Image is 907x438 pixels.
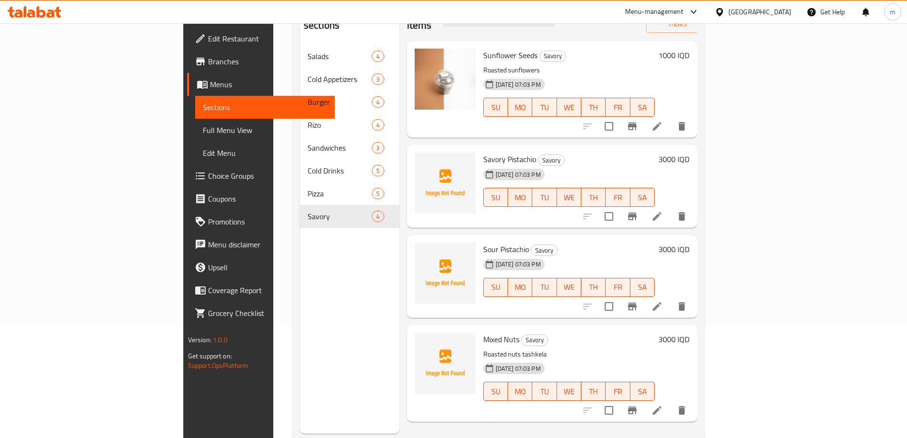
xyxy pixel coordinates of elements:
span: Select to update [599,400,619,420]
span: 4 [372,212,383,221]
span: TH [585,101,602,114]
a: Coupons [187,187,335,210]
div: [GEOGRAPHIC_DATA] [728,7,791,17]
p: Roasted nuts tashkela [483,348,655,360]
img: Mixed Nuts [415,333,476,394]
a: Menus [187,73,335,96]
span: 5 [372,166,383,175]
span: TU [536,101,553,114]
a: Sections [195,96,335,119]
a: Grocery Checklist [187,302,335,325]
div: Cold Drinks5 [300,159,399,182]
button: TU [532,278,557,297]
h6: 3000 IQD [658,243,689,256]
img: Sour Pistachio [415,243,476,304]
span: SA [634,191,651,204]
button: TU [532,382,557,401]
button: Branch-specific-item [621,115,644,138]
span: MO [512,101,528,114]
button: SA [630,188,655,207]
span: 4 [372,98,383,107]
button: TH [581,188,606,207]
button: Branch-specific-item [621,295,644,318]
span: TH [585,385,602,398]
button: FR [606,188,630,207]
span: Savory [531,245,557,256]
span: 3 [372,143,383,153]
div: Salads4 [300,45,399,68]
div: Savory4 [300,205,399,228]
button: FR [606,382,630,401]
span: Cold Drinks [308,165,372,176]
h2: Menu items [407,4,432,32]
div: Rizo4 [300,113,399,136]
span: 5 [372,189,383,198]
div: Burger [308,96,372,108]
span: 1.0.0 [213,334,228,346]
span: SU [488,191,504,204]
span: FR [609,280,626,294]
span: TU [536,191,553,204]
span: [DATE] 07:03 PM [492,364,545,373]
span: Full Menu View [203,124,327,136]
button: MO [508,188,532,207]
span: Sandwiches [308,142,372,153]
span: [DATE] 07:03 PM [492,170,545,179]
span: Get support on: [188,350,232,362]
div: Savory [521,335,548,346]
span: 3 [372,75,383,84]
div: items [372,96,384,108]
button: MO [508,278,532,297]
span: FR [609,101,626,114]
span: Savory [538,155,564,166]
button: SA [630,382,655,401]
img: Sunflower Seeds [415,49,476,110]
span: MO [512,280,528,294]
span: Coverage Report [208,285,327,296]
span: Cold Appetizers [308,73,372,85]
button: WE [557,188,581,207]
span: TH [585,191,602,204]
button: FR [606,98,630,117]
span: Savory Pistachio [483,152,536,166]
span: Upsell [208,262,327,273]
div: Menu-management [625,6,684,18]
span: Coupons [208,193,327,204]
button: WE [557,278,581,297]
span: Rizo [308,119,372,131]
h6: 3000 IQD [658,153,689,166]
button: WE [557,98,581,117]
a: Edit menu item [651,211,663,222]
button: delete [670,399,693,422]
button: TH [581,98,606,117]
button: delete [670,115,693,138]
span: Edit Menu [203,147,327,159]
span: WE [561,191,578,204]
button: SA [630,278,655,297]
a: Edit Restaurant [187,27,335,50]
span: Sunflower Seeds [483,48,538,62]
a: Coverage Report [187,279,335,302]
span: Select to update [599,296,619,316]
span: TU [536,385,553,398]
span: m [890,7,896,17]
span: SU [488,280,504,294]
button: MO [508,382,532,401]
button: SU [483,98,508,117]
span: Savory [540,51,566,61]
span: Salads [308,51,372,62]
button: delete [670,295,693,318]
span: MO [512,385,528,398]
span: Savory [308,211,372,222]
p: Roasted sunflowers [483,64,655,76]
span: Savory [522,335,548,346]
span: Sour Pistachio [483,242,529,256]
span: [DATE] 07:03 PM [492,260,545,269]
nav: Menu sections [300,41,399,232]
span: WE [561,385,578,398]
span: Select to update [599,206,619,226]
span: WE [561,101,578,114]
span: Grocery Checklist [208,307,327,319]
button: TU [532,188,557,207]
span: WE [561,280,578,294]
